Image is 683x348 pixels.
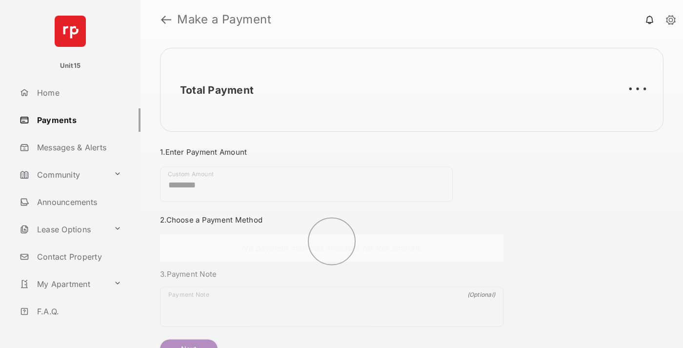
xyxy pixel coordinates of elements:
[180,84,254,96] h2: Total Payment
[160,215,503,225] h3: 2. Choose a Payment Method
[16,108,141,132] a: Payments
[16,136,141,159] a: Messages & Alerts
[16,218,110,241] a: Lease Options
[55,16,86,47] img: svg+xml;base64,PHN2ZyB4bWxucz0iaHR0cDovL3d3dy53My5vcmcvMjAwMC9zdmciIHdpZHRoPSI2NCIgaGVpZ2h0PSI2NC...
[160,147,503,157] h3: 1. Enter Payment Amount
[60,61,81,71] p: Unit15
[16,190,141,214] a: Announcements
[177,14,271,25] strong: Make a Payment
[16,245,141,268] a: Contact Property
[16,163,110,186] a: Community
[16,81,141,104] a: Home
[160,269,503,279] h3: 3. Payment Note
[16,300,141,323] a: F.A.Q.
[16,272,110,296] a: My Apartment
